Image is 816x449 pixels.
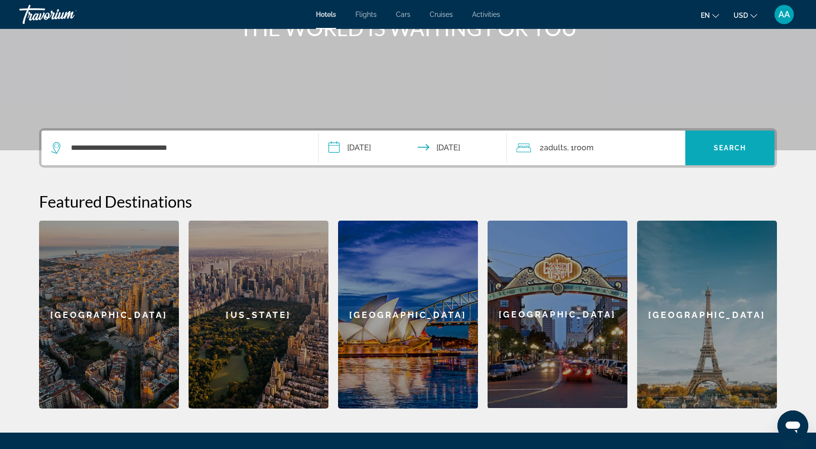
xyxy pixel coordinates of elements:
a: [US_STATE] [189,221,328,409]
span: 2 [540,141,567,155]
span: AA [778,10,790,19]
a: [GEOGRAPHIC_DATA] [637,221,777,409]
span: Adults [544,143,567,152]
div: Search widget [41,131,775,165]
span: USD [734,12,748,19]
a: Cars [396,11,410,18]
span: Search [714,144,747,152]
a: [GEOGRAPHIC_DATA] [338,221,478,409]
iframe: Кнопка запуска окна обмена сообщениями [777,410,808,441]
a: Activities [472,11,500,18]
button: Travelers: 2 adults, 0 children [507,131,685,165]
a: Cruises [430,11,453,18]
a: Hotels [316,11,336,18]
span: , 1 [567,141,594,155]
a: [GEOGRAPHIC_DATA] [488,221,627,409]
div: [GEOGRAPHIC_DATA] [488,221,627,408]
button: Change currency [734,8,757,22]
button: User Menu [772,4,797,25]
button: Check-in date: Sep 12, 2025 Check-out date: Sep 22, 2025 [319,131,507,165]
button: Change language [701,8,719,22]
span: en [701,12,710,19]
a: [GEOGRAPHIC_DATA] [39,221,179,409]
h2: Featured Destinations [39,192,777,211]
a: Travorium [19,2,116,27]
button: Search [685,131,775,165]
span: Room [574,143,594,152]
a: Flights [355,11,377,18]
